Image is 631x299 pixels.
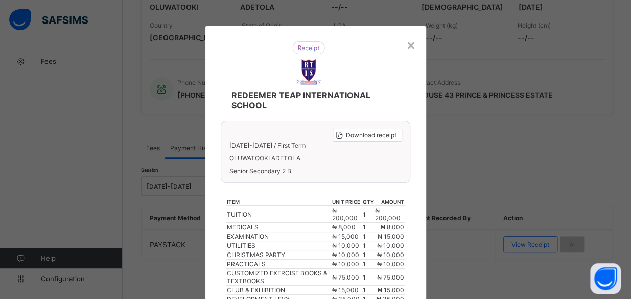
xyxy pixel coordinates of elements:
[332,198,362,206] th: unit price
[377,251,404,259] span: ₦ 10,000
[332,273,359,281] span: ₦ 75,000
[362,260,374,269] td: 1
[346,131,396,139] span: Download receipt
[332,286,359,294] span: ₦ 15,000
[227,223,331,231] div: MEDICALS
[375,206,400,222] span: ₦ 200,000
[332,206,358,222] span: ₦ 200,000
[296,59,321,85] img: REDEEMER TEAP INTERNATIONAL SCHOOL
[377,242,404,249] span: ₦ 10,000
[292,41,325,54] img: receipt.26f346b57495a98c98ef9b0bc63aa4d8.svg
[227,286,331,294] div: CLUB & EXHIBITION
[377,273,404,281] span: ₦ 75,000
[227,260,331,268] div: PRACTICALS
[227,211,331,218] div: TUITION
[406,36,416,53] div: ×
[378,286,404,294] span: ₦ 15,000
[362,198,374,206] th: qty
[381,223,404,231] span: ₦ 8,000
[227,242,331,249] div: UTILITIES
[226,198,332,206] th: item
[227,251,331,259] div: CHRISTMAS PARTY
[590,263,621,294] button: Open asap
[362,241,374,250] td: 1
[378,233,404,240] span: ₦ 15,000
[332,242,359,249] span: ₦ 10,000
[229,142,305,149] span: [DATE]-[DATE] / First Term
[229,154,402,162] span: OLUWATOOKI ADETOLA
[362,232,374,241] td: 1
[229,167,402,175] span: Senior Secondary 2 B
[332,251,359,259] span: ₦ 10,000
[332,233,359,240] span: ₦ 15,000
[332,223,356,231] span: ₦ 8,000
[362,223,374,232] td: 1
[377,260,404,268] span: ₦ 10,000
[227,233,331,240] div: EXAMINATION
[332,260,359,268] span: ₦ 10,000
[227,269,331,285] div: CUSTOMIZED EXERCISE BOOKS & TEXTBOOKS
[231,90,390,110] span: REDEEMER TEAP INTERNATIONAL SCHOOL
[362,250,374,260] td: 1
[362,206,374,223] td: 1
[374,198,404,206] th: amount
[362,269,374,286] td: 1
[362,286,374,295] td: 1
